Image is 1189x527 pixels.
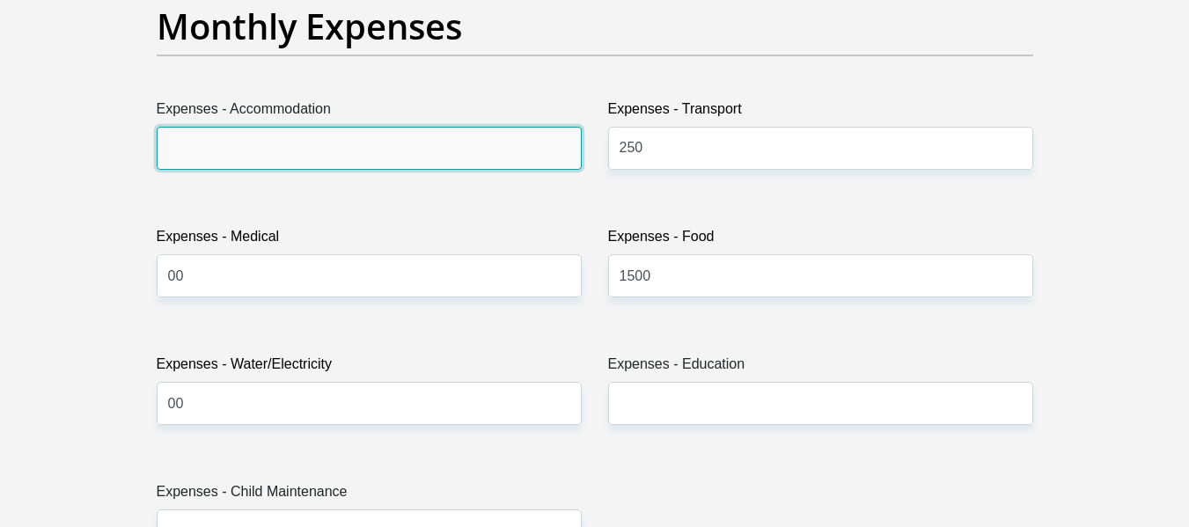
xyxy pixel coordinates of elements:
[157,226,582,254] label: Expenses - Medical
[608,226,1033,254] label: Expenses - Food
[157,99,582,127] label: Expenses - Accommodation
[157,481,582,509] label: Expenses - Child Maintenance
[157,127,582,170] input: Expenses - Accommodation
[608,354,1033,382] label: Expenses - Education
[608,382,1033,425] input: Expenses - Education
[608,254,1033,297] input: Expenses - Food
[608,99,1033,127] label: Expenses - Transport
[157,5,1033,48] h2: Monthly Expenses
[157,382,582,425] input: Expenses - Water/Electricity
[157,354,582,382] label: Expenses - Water/Electricity
[157,254,582,297] input: Expenses - Medical
[608,127,1033,170] input: Expenses - Transport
